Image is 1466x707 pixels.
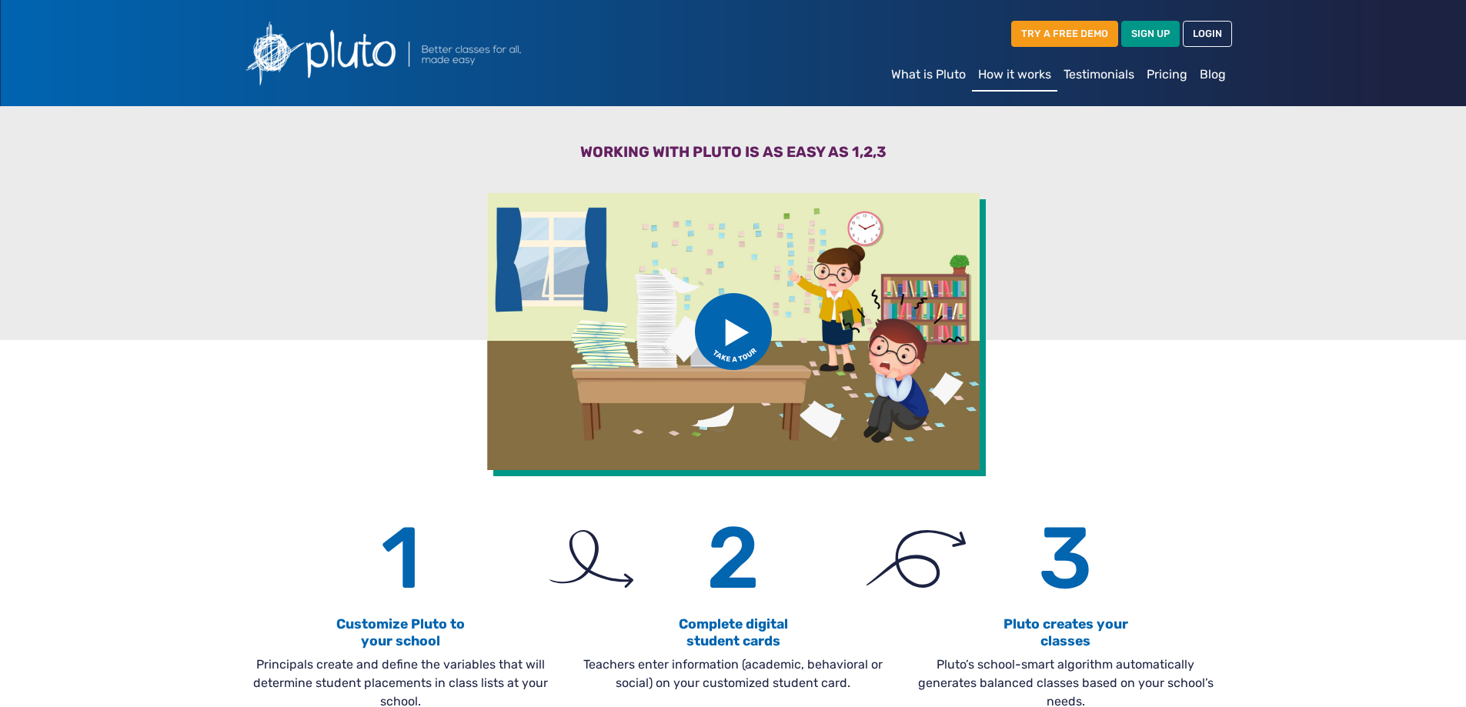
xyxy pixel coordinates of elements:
[885,59,972,90] a: What is Pluto
[1194,59,1232,90] a: Blog
[576,616,890,649] h4: Complete digital student cards
[549,530,633,588] img: arrow_1.svg
[487,193,980,470] img: Video of how Pluto works
[576,655,890,692] p: Teachers enter information (academic, behavioral or social) on your customized student card.
[1057,59,1140,90] a: Testimonials
[695,293,772,370] img: btn_take_tour.svg
[1183,21,1232,46] a: LOGIN
[1011,21,1118,46] a: TRY A FREE DEMO
[909,507,1223,610] h6: 3
[972,59,1057,92] a: How it works
[576,507,890,610] h6: 2
[235,12,604,94] img: Pluto logo with the text Better classes for all, made easy
[1121,21,1180,46] a: SIGN UP
[244,616,558,649] h4: Customize Pluto to your school
[244,507,558,610] h6: 1
[867,530,966,588] img: arrow_2.svg
[1140,59,1194,90] a: Pricing
[909,616,1223,649] h4: Pluto creates your classes
[244,143,1223,167] h3: Working with Pluto is as easy as 1,2,3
